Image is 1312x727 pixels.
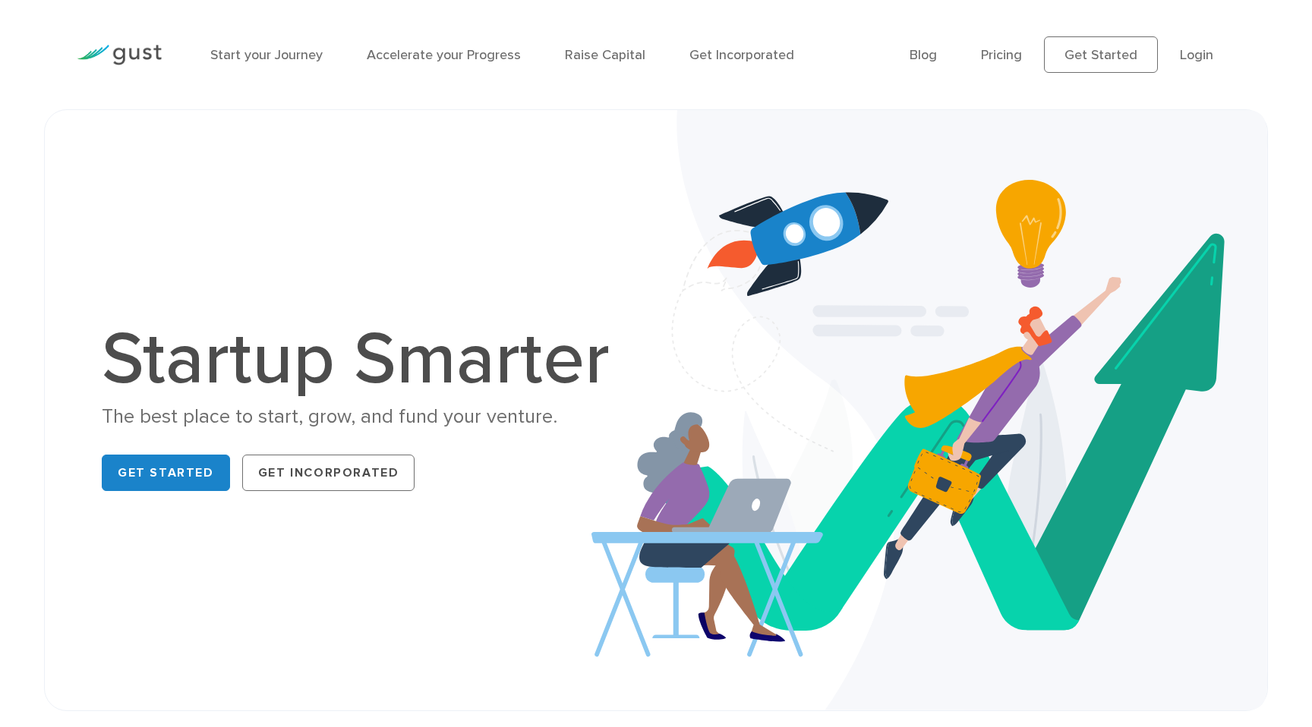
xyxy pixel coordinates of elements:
[1180,47,1213,63] a: Login
[242,455,415,491] a: Get Incorporated
[102,455,230,491] a: Get Started
[367,47,521,63] a: Accelerate your Progress
[689,47,794,63] a: Get Incorporated
[102,323,626,396] h1: Startup Smarter
[1044,36,1158,73] a: Get Started
[210,47,323,63] a: Start your Journey
[910,47,937,63] a: Blog
[981,47,1022,63] a: Pricing
[565,47,645,63] a: Raise Capital
[102,404,626,430] div: The best place to start, grow, and fund your venture.
[591,110,1267,710] img: Startup Smarter Hero
[77,45,162,65] img: Gust Logo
